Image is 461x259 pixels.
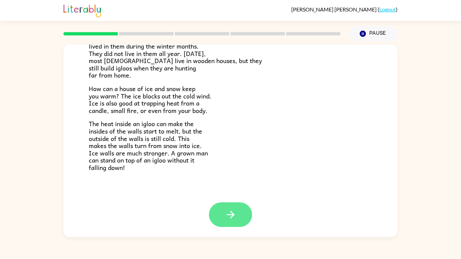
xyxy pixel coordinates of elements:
div: ( ) [291,6,398,12]
span: The heat inside an igloo can make the insides of the walls start to melt, but the outside of the ... [89,119,208,172]
button: Pause [349,26,398,41]
img: Literably [63,3,101,18]
span: If you were an Inuit hunter, you might build an igloo. An igloo is a shelter built from snow and ... [89,12,262,80]
span: How can a house of ice and snow keep you warm? The ice blocks out the cold wind. Ice is also good... [89,84,212,115]
span: [PERSON_NAME] [PERSON_NAME] [291,6,378,12]
a: Logout [379,6,396,12]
